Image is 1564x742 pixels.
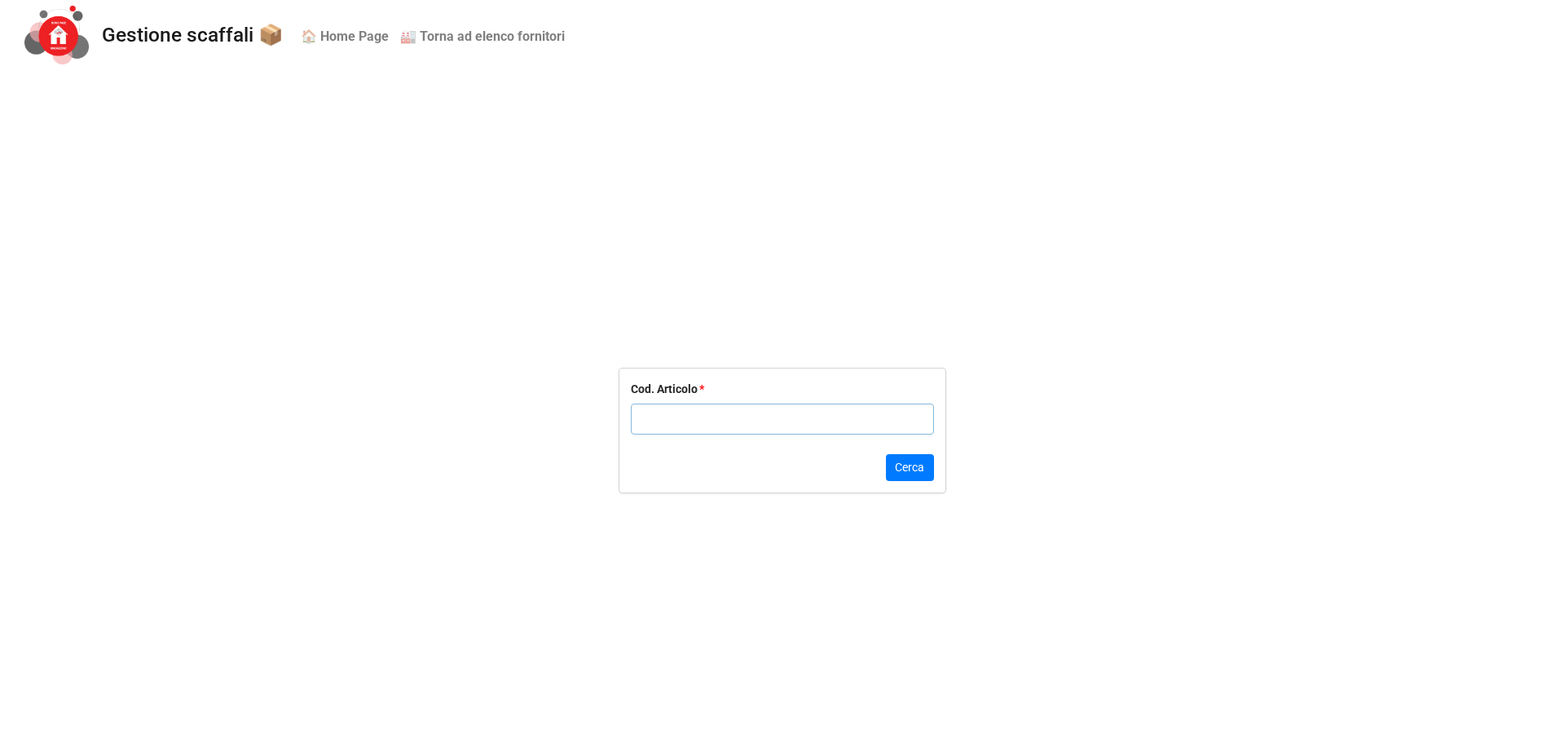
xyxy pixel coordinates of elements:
[295,20,394,52] a: 🏠 Home Page
[631,380,698,398] div: Cod. Articolo
[301,29,389,44] b: 🏠 Home Page
[400,29,565,44] b: 🏭 Torna ad elenco fornitori
[394,20,571,52] a: 🏭 Torna ad elenco fornitori
[24,6,89,64] img: nnC68cSPcA%2FHomepage.png
[886,454,934,482] button: Cerca
[102,25,284,46] div: Gestione scaffali 📦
